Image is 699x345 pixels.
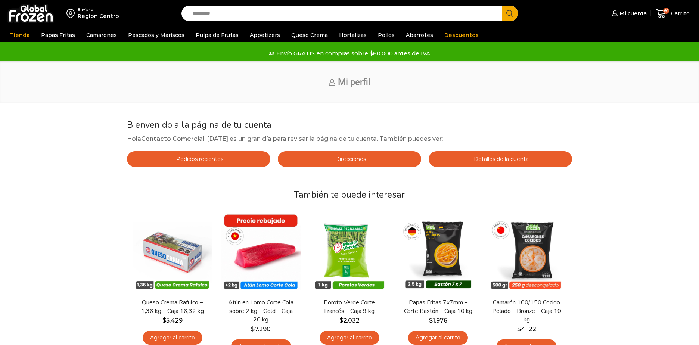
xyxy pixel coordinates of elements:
[162,317,166,324] span: $
[124,28,188,42] a: Pescados y Mariscos
[491,298,562,324] a: Camarón 100/150 Cocido Pelado – Bronze – Caja 10 kg
[335,28,370,42] a: Hortalizas
[37,28,79,42] a: Papas Fritas
[339,317,360,324] bdi: 2.032
[294,189,405,201] span: También te puede interesar
[225,298,297,324] a: Atún en Lomo Corte Cola sobre 2 kg – Gold – Caja 20 kg
[669,10,690,17] span: Carrito
[429,151,572,167] a: Detalles de la cuenta
[339,317,343,324] span: $
[654,5,692,22] a: 60 Carrito
[610,6,647,21] a: Mi cuenta
[246,28,284,42] a: Appetizers
[174,156,223,162] span: Pedidos recientes
[402,28,437,42] a: Abarrotes
[374,28,398,42] a: Pollos
[78,12,119,20] div: Region Centro
[338,77,370,87] span: Mi perfil
[402,298,474,316] a: Papas Fritas 7x7mm – Corte Bastón – Caja 10 kg
[162,317,183,324] bdi: 5.429
[78,7,119,12] div: Enviar a
[127,151,270,167] a: Pedidos recientes
[517,326,521,333] span: $
[429,317,433,324] span: $
[192,28,242,42] a: Pulpa de Frutas
[320,331,379,345] a: Agregar al carrito: “Poroto Verde Corte Francés - Caja 9 kg”
[143,331,202,345] a: Agregar al carrito: “Queso Crema Rafulco - 1,36 kg - Caja 16,32 kg”
[517,326,536,333] bdi: 4.122
[502,6,518,21] button: Search button
[288,28,332,42] a: Queso Crema
[429,317,447,324] bdi: 1.976
[251,326,255,333] span: $
[127,119,271,131] span: Bienvenido a la página de tu cuenta
[83,28,121,42] a: Camarones
[66,7,78,20] img: address-field-icon.svg
[141,135,204,142] strong: Contacto Comercial
[251,326,271,333] bdi: 7.290
[333,156,366,162] span: Direcciones
[408,331,468,345] a: Agregar al carrito: “Papas Fritas 7x7mm - Corte Bastón - Caja 10 kg”
[472,156,529,162] span: Detalles de la cuenta
[663,8,669,14] span: 60
[127,134,572,144] p: Hola , [DATE] es un gran día para revisar la página de tu cuenta. También puedes ver:
[441,28,482,42] a: Descuentos
[314,298,385,316] a: Poroto Verde Corte Francés – Caja 9 kg
[6,28,34,42] a: Tienda
[618,10,647,17] span: Mi cuenta
[137,298,208,316] a: Queso Crema Rafulco – 1,36 kg – Caja 16,32 kg
[278,151,421,167] a: Direcciones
